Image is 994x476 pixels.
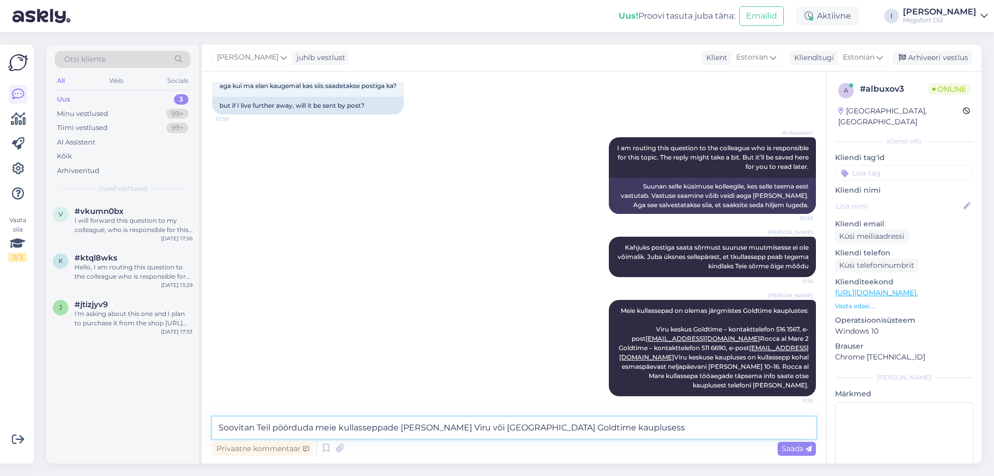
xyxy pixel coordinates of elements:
[618,243,810,270] span: Kahjuks postiga saata sõrmust suuruse muutmisesse ei ole võimalik. Juba üksnes sellepärast, et tk...
[174,94,188,105] div: 3
[59,210,63,218] span: v
[835,288,918,297] a: [URL][DOMAIN_NAME].
[212,97,404,114] div: but if I live further away, will it be sent by post?
[835,315,973,326] p: Operatsioonisüsteem
[702,52,727,63] div: Klient
[293,52,345,63] div: juhib vestlust
[75,309,193,328] div: I'm asking about this one and I plan to purchase it from the shop [URL][DOMAIN_NAME] if it comes ...
[75,207,124,216] span: #vkumn0bx
[835,301,973,311] p: Vaata edasi ...
[796,7,859,25] div: Aktiivne
[835,388,973,399] p: Märkmed
[774,397,813,405] span: 11:16
[844,86,849,94] span: a
[893,51,972,65] div: Arhiveeri vestlus
[161,235,193,242] div: [DATE] 17:56
[835,373,973,382] div: [PERSON_NAME]
[8,215,27,262] div: Vaata siia
[57,166,99,176] div: Arhiveeritud
[774,214,813,222] span: 10:38
[646,335,760,342] a: [EMAIL_ADDRESS][DOMAIN_NAME]
[217,52,279,63] span: [PERSON_NAME]
[75,263,193,281] div: Hello, I am routing this question to the colleague who is responsible for this topic. The reply m...
[843,52,874,63] span: Estonian
[928,83,970,95] span: Online
[835,219,973,229] p: Kliendi email
[57,123,108,133] div: Tiimi vestlused
[835,341,973,352] p: Brauser
[166,109,188,119] div: 99+
[57,109,108,119] div: Minu vestlused
[166,123,188,133] div: 99+
[619,11,638,21] b: Uus!
[55,74,67,88] div: All
[107,74,125,88] div: Web
[212,442,313,456] div: Privaatne kommentaar
[835,326,973,337] p: Windows 10
[619,10,735,22] div: Proovi tasuta juba täna:
[619,307,810,389] span: Meie kullassepad on olemas järgmistes Goldtime kauplustes: Viru keskus Goldtime – kontakttelefon ...
[790,52,834,63] div: Klienditugi
[161,328,193,336] div: [DATE] 17:33
[212,417,816,439] textarea: Soovitan Teil pöörduda meie kullasseppade [PERSON_NAME] Viru või [GEOGRAPHIC_DATA] Goldtime kaupl...
[768,228,813,236] span: [PERSON_NAME]
[835,258,918,272] div: Küsi telefoninumbrit
[835,165,973,181] input: Lisa tag
[739,6,784,26] button: Emailid
[884,9,899,23] div: I
[736,52,768,63] span: Estonian
[161,281,193,289] div: [DATE] 13:29
[8,53,28,73] img: Askly Logo
[782,444,812,453] span: Saada
[835,248,973,258] p: Kliendi telefon
[59,304,62,311] span: j
[838,106,963,127] div: [GEOGRAPHIC_DATA], [GEOGRAPHIC_DATA]
[835,137,973,146] div: Kliendi info
[835,352,973,363] p: Chrome [TECHNICAL_ID]
[774,278,813,285] span: 11:16
[57,151,72,162] div: Kõik
[609,178,816,214] div: Suunan selle küsimuse kolleegile, kes selle teema eest vastutab. Vastuse saamine võib veidi aega ...
[860,83,928,95] div: # albuxov3
[64,54,106,65] span: Otsi kliente
[75,216,193,235] div: I will forward this question to my colleague, who is responsible for this. The reply will be here...
[59,257,63,265] span: k
[57,137,95,148] div: AI Assistent
[75,253,118,263] span: #ktql8wks
[835,277,973,287] p: Klienditeekond
[8,253,27,262] div: 2 / 3
[768,292,813,299] span: [PERSON_NAME]
[903,8,976,16] div: [PERSON_NAME]
[220,82,397,90] span: aga kui ma elan kaugemal kas siis saadetakse postiga ka?
[903,8,988,24] a: [PERSON_NAME]Megafort OÜ
[57,94,70,105] div: Uus
[835,152,973,163] p: Kliendi tag'id
[617,144,810,170] span: I am routing this question to the colleague who is responsible for this topic. The reply might ta...
[99,184,147,193] span: Uued vestlused
[75,300,108,309] span: #jtizjyv9
[835,185,973,196] p: Kliendi nimi
[835,229,909,243] div: Küsi meiliaadressi
[774,129,813,137] span: AI Assistent
[215,115,254,123] span: 10:38
[903,16,976,24] div: Megafort OÜ
[165,74,191,88] div: Socials
[836,200,961,212] input: Lisa nimi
